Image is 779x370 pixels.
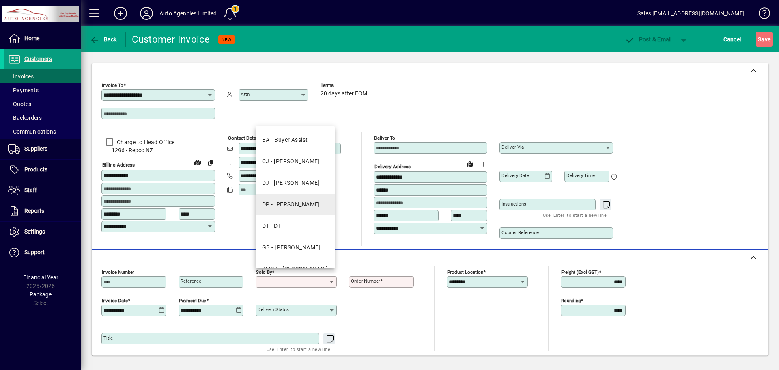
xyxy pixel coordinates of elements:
div: Customer Invoice [132,33,210,46]
span: ave [758,33,770,46]
span: Back [90,36,117,43]
span: Staff [24,187,37,193]
span: NEW [222,37,232,42]
span: Settings [24,228,45,235]
mat-label: Invoice number [102,269,134,275]
span: Invoices [8,73,34,80]
a: View on map [191,156,204,169]
button: Cancel [721,32,743,47]
div: GB - [PERSON_NAME] [262,243,321,252]
button: Add [108,6,133,21]
span: Home [24,35,39,41]
mat-hint: Use 'Enter' to start a new line [543,210,607,220]
span: Quotes [8,101,31,107]
span: Customers [24,56,52,62]
div: Sales [EMAIL_ADDRESS][DOMAIN_NAME] [637,7,745,20]
a: Products [4,160,81,180]
div: BA - Buyer Assist [262,136,308,144]
mat-option: DJ - DAVE JENNINGS [256,172,335,194]
mat-label: Payment due [179,298,206,303]
button: Back [88,32,119,47]
a: Home [4,28,81,49]
a: Staff [4,180,81,201]
span: Financial Year [23,274,58,281]
span: P [639,36,643,43]
div: Auto Agencies Limited [159,7,217,20]
mat-label: Attn [241,91,250,97]
a: Quotes [4,97,81,111]
a: Support [4,242,81,263]
div: DP - [PERSON_NAME] [262,200,320,209]
button: Copy to Delivery address [204,156,217,169]
span: 1296 - Repco NZ [101,146,215,155]
a: Payments [4,83,81,97]
mat-option: BA - Buyer Assist [256,129,335,151]
span: Products [24,166,47,173]
span: Communications [8,128,56,135]
mat-label: Deliver To [374,135,395,141]
a: Knowledge Base [753,2,769,28]
mat-option: DT - DT [256,215,335,237]
mat-label: Sold by [256,269,272,275]
mat-option: JMDJ - Josiah Jennings [256,258,335,280]
mat-label: Invoice date [102,298,128,303]
mat-label: Rounding [561,298,581,303]
a: Settings [4,222,81,242]
mat-label: Title [103,335,113,341]
span: S [758,36,761,43]
button: Profile [133,6,159,21]
button: Choose address [476,158,489,171]
span: Backorders [8,115,42,121]
span: Package [30,291,52,298]
mat-label: Freight (excl GST) [561,269,599,275]
mat-label: Delivery date [501,173,529,178]
mat-label: Instructions [501,201,526,207]
a: Suppliers [4,139,81,159]
div: JMDJ - [PERSON_NAME] [262,265,328,273]
button: Save [756,32,773,47]
mat-label: Order number [351,278,380,284]
span: Payments [8,87,39,93]
span: Suppliers [24,145,47,152]
mat-label: Deliver via [501,144,524,150]
a: Invoices [4,69,81,83]
mat-option: CJ - Cheryl Jennings [256,151,335,172]
mat-label: Invoice To [102,82,123,88]
span: Support [24,249,45,255]
span: ost & Email [625,36,672,43]
span: 20 days after EOM [321,91,367,97]
mat-option: DP - Donovan Percy [256,194,335,215]
mat-label: Courier Reference [501,229,539,235]
a: Backorders [4,111,81,125]
mat-hint: Use 'Enter' to start a new line [267,344,330,354]
div: DT - DT [262,222,281,230]
button: Post & Email [621,32,676,47]
div: DJ - [PERSON_NAME] [262,179,320,187]
mat-label: Delivery time [566,173,595,178]
mat-label: Delivery status [258,307,289,312]
mat-label: Product location [447,269,483,275]
span: Cancel [723,33,741,46]
label: Charge to Head Office [115,138,174,146]
app-page-header-button: Back [81,32,126,47]
a: Reports [4,201,81,221]
span: Reports [24,208,44,214]
a: Communications [4,125,81,138]
mat-option: GB - Gavin Bright [256,237,335,258]
div: CJ - [PERSON_NAME] [262,157,320,166]
span: Terms [321,83,369,88]
mat-label: Reference [181,278,201,284]
a: View on map [463,157,476,170]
